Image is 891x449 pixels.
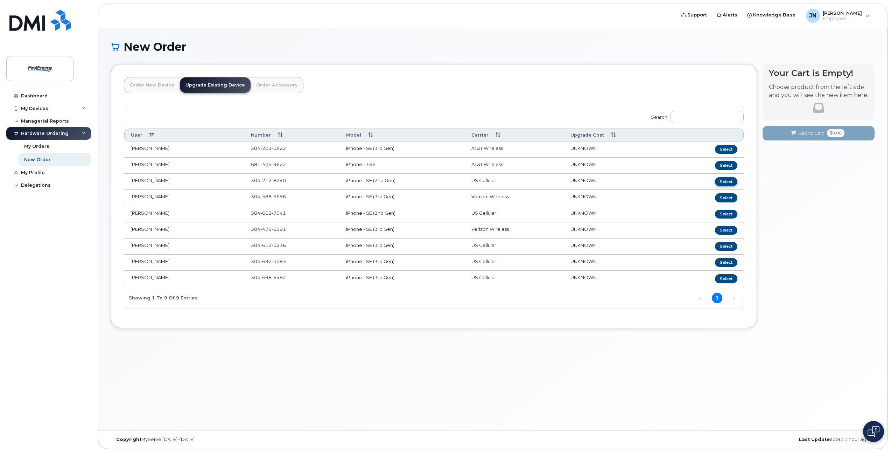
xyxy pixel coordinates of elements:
span: Add to Cart [798,130,824,137]
a: Order Accessory [251,77,303,93]
button: Select [715,145,737,154]
strong: Last Update [799,437,830,442]
a: Previous [695,293,706,303]
span: 5492 [272,275,286,280]
button: Select [715,242,737,251]
h4: Your Cart is Empty! [769,68,868,78]
td: iPhone - SE (3rd Gen) [340,141,465,158]
td: iPhone - 16e [340,158,465,174]
span: UNKNOWN [570,210,597,216]
h1: New Order [111,41,875,53]
span: 304 [251,178,286,183]
td: iPhone - SE (3rd Gen) [340,239,465,255]
span: 4083 [272,258,286,264]
th: Carrier: activate to sort column ascending [465,129,564,141]
span: 8240 [272,178,286,183]
strong: Copyright [116,437,141,442]
span: UNKNOWN [570,242,597,248]
td: [PERSON_NAME] [124,174,245,190]
td: [PERSON_NAME] [124,158,245,174]
td: [PERSON_NAME] [124,206,245,222]
span: UNKNOWN [570,178,597,183]
button: Select [715,193,737,202]
span: 404 [260,161,272,167]
span: 212 [260,178,272,183]
td: AT&T Wireless [465,141,564,158]
img: Open chat [868,426,879,437]
td: US Cellular [465,174,564,190]
th: Upgrade Cost: activate to sort column ascending [564,129,675,141]
span: UNKNOWN [570,275,597,280]
button: Select [715,258,737,267]
td: iPhone - SE (2nd Gen) [340,174,465,190]
span: 304 [251,194,286,199]
td: [PERSON_NAME] [124,239,245,255]
label: Search: [646,106,744,126]
span: UNKNOWN [570,258,597,264]
a: Next [729,293,739,303]
a: Upgrade Existing Device [180,77,251,93]
span: 9622 [272,161,286,167]
th: Model: activate to sort column ascending [340,129,465,141]
td: AT&T Wireless [465,158,564,174]
span: 304 [251,226,286,232]
span: 612 [260,210,272,216]
button: Select [715,210,737,219]
span: UNKNOWN [570,145,597,151]
span: 304 [251,145,286,151]
span: 304 [251,258,286,264]
span: UNKNOWN [570,161,597,167]
span: UNKNOWN [570,194,597,199]
td: [PERSON_NAME] [124,255,245,271]
span: $0.00 [827,129,844,137]
button: Add to Cart $0.00 [763,126,875,140]
td: [PERSON_NAME] [124,190,245,206]
span: 698 [260,275,272,280]
td: US Cellular [465,255,564,271]
td: US Cellular [465,206,564,222]
td: iPhone - SE (3rd Gen) [340,255,465,271]
td: US Cellular [465,271,564,287]
div: about 1 hour ago [620,437,875,442]
input: Search: [671,111,744,123]
span: 0236 [272,242,286,248]
span: 6991 [272,226,286,232]
td: US Cellular [465,239,564,255]
td: iPhone - SE (3rd Gen) [340,190,465,206]
div: MyServe [DATE]–[DATE] [111,437,365,442]
td: [PERSON_NAME] [124,271,245,287]
td: iPhone - SE (2nd Gen) [340,206,465,222]
td: [PERSON_NAME] [124,141,245,158]
span: 588 [260,194,272,199]
td: [PERSON_NAME] [124,222,245,239]
span: UNKNOWN [570,226,597,232]
button: Select [715,177,737,186]
span: 681 [251,161,286,167]
a: 1 [712,293,722,303]
button: Select [715,226,737,235]
th: User: activate to sort column descending [124,129,245,141]
a: Order New Device [124,77,180,93]
span: 612 [260,242,272,248]
th: Number: activate to sort column ascending [245,129,340,141]
span: 304 [251,275,286,280]
td: Verizon Wireless [465,190,564,206]
span: 203 [260,145,272,151]
button: Select [715,274,737,283]
td: iPhone - SE (3rd Gen) [340,222,465,239]
td: Verizon Wireless [465,222,564,239]
span: 692 [260,258,272,264]
span: 0622 [272,145,286,151]
span: 304 [251,210,286,216]
span: 7941 [272,210,286,216]
p: Choose product from the left side and you will see the new item here. [769,83,868,99]
td: iPhone - SE (3rd Gen) [340,271,465,287]
div: Showing 1 to 9 of 9 entries [124,292,198,304]
span: 479 [260,226,272,232]
span: 5696 [272,194,286,199]
button: Select [715,161,737,170]
span: 304 [251,242,286,248]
